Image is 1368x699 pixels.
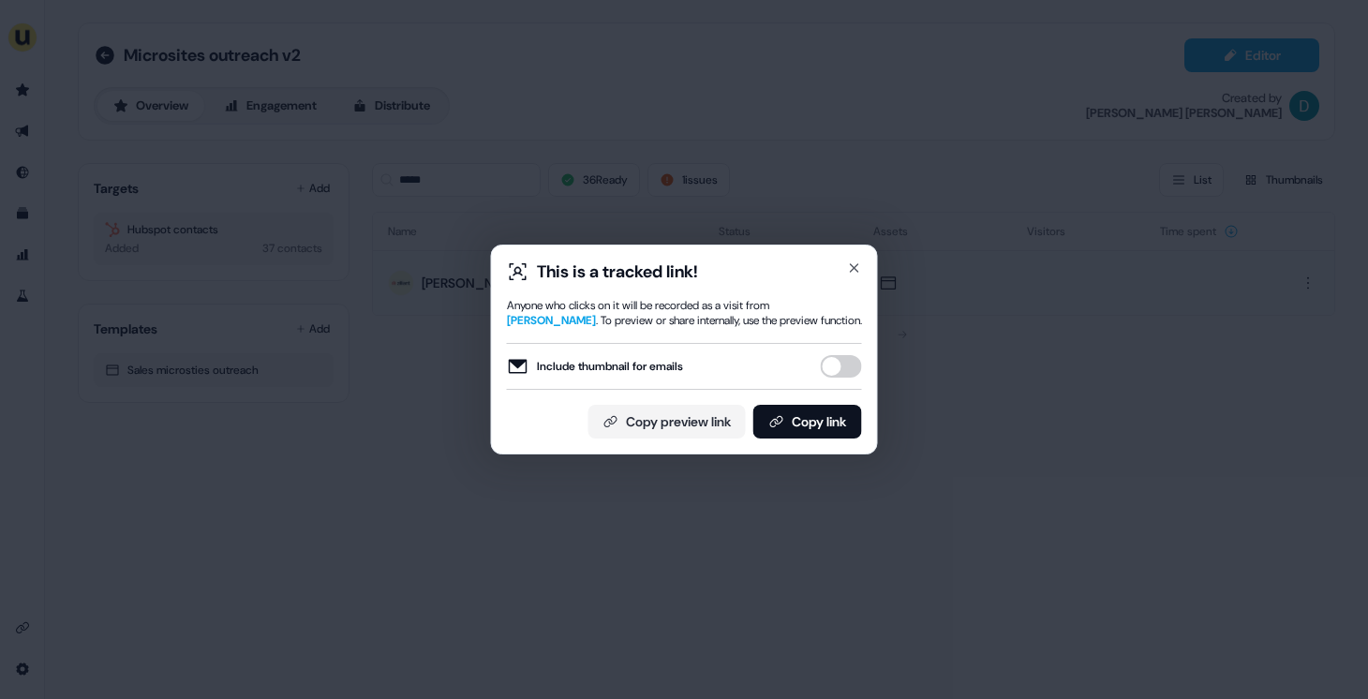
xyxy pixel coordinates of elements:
button: Copy link [753,405,862,439]
div: This is a tracked link! [537,260,698,283]
label: Include thumbnail for emails [507,355,683,378]
span: [PERSON_NAME] [507,313,596,328]
div: Anyone who clicks on it will be recorded as a visit from . To preview or share internally, use th... [507,298,862,328]
button: Copy preview link [588,405,746,439]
